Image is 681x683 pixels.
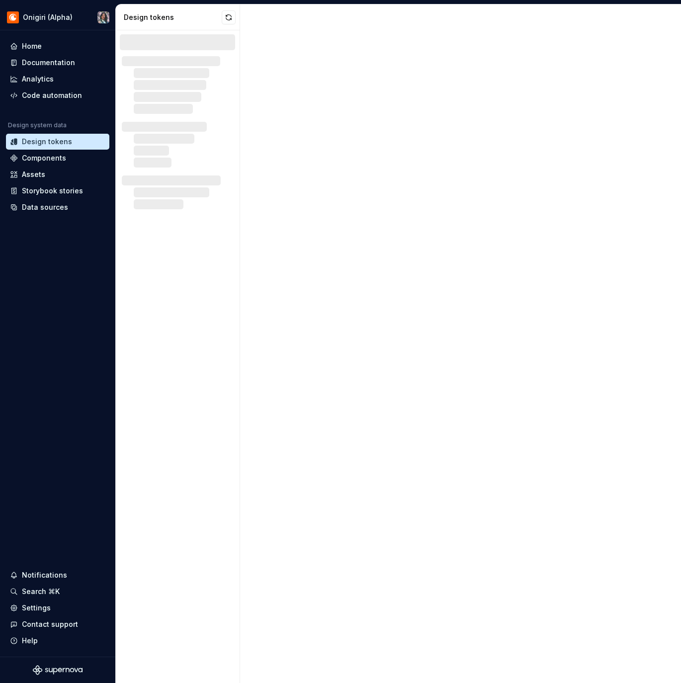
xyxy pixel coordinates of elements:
button: Onigiri (Alpha)Susan Lin [2,6,113,28]
div: Home [22,41,42,51]
a: Assets [6,167,109,182]
a: Storybook stories [6,183,109,199]
div: Notifications [22,570,67,580]
a: Components [6,150,109,166]
div: Design tokens [124,12,222,22]
button: Help [6,633,109,649]
a: Code automation [6,87,109,103]
div: Assets [22,170,45,179]
div: Components [22,153,66,163]
button: Contact support [6,616,109,632]
a: Data sources [6,199,109,215]
div: Help [22,636,38,646]
div: Documentation [22,58,75,68]
div: Design tokens [22,137,72,147]
a: Documentation [6,55,109,71]
img: 25dd04c0-9bb6-47b6-936d-a9571240c086.png [7,11,19,23]
div: Analytics [22,74,54,84]
button: Search ⌘K [6,584,109,599]
a: Design tokens [6,134,109,150]
div: Storybook stories [22,186,83,196]
img: Susan Lin [97,11,109,23]
div: Settings [22,603,51,613]
div: Data sources [22,202,68,212]
div: Contact support [22,619,78,629]
a: Analytics [6,71,109,87]
button: Notifications [6,567,109,583]
div: Design system data [8,121,67,129]
div: Code automation [22,90,82,100]
a: Settings [6,600,109,616]
a: Home [6,38,109,54]
div: Search ⌘K [22,587,60,597]
div: Onigiri (Alpha) [23,12,73,22]
svg: Supernova Logo [33,665,83,675]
